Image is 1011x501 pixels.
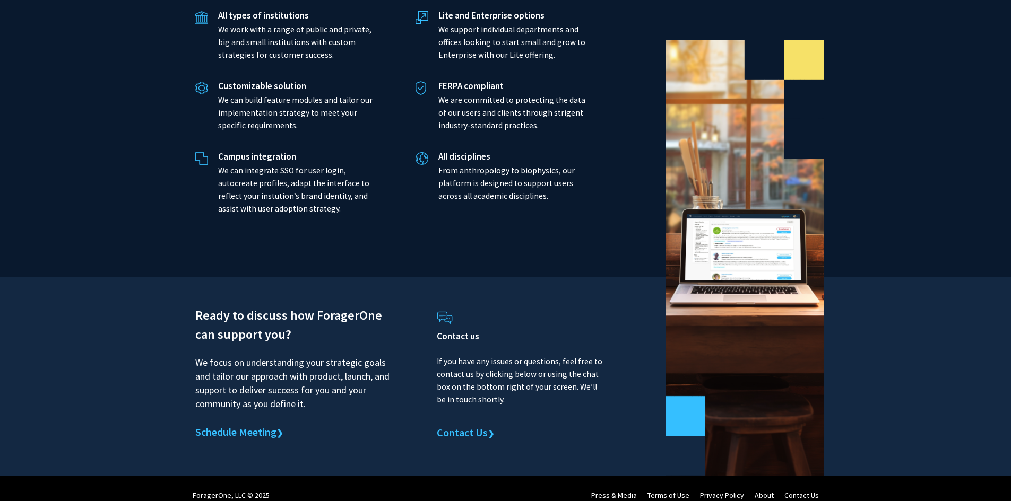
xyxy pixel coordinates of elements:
a: About [755,490,774,500]
h5: Campus integration [218,151,373,162]
p: We are committed to protecting the data of our users and clients through strigent industry-standa... [438,94,593,132]
h5: FERPA compliant [438,81,593,91]
a: Press & Media [591,490,637,500]
p: We work with a range of public and private, big and small institutions with custom strategies for... [218,23,373,61]
p: If you have any issues or questions, feel free to contact us by clicking below or using the chat ... [437,346,604,406]
img: Contact Us icon [437,311,453,324]
h4: Contact us [437,331,604,341]
h2: Ready to discuss how ForagerOne can support you? [195,306,392,344]
a: Privacy Policy [700,490,744,500]
iframe: Chat [8,453,45,493]
a: Schedule Meeting❯ [195,425,283,441]
p: We support individual departments and offices looking to start small and grow to Enterprise with ... [438,23,593,61]
a: Contact Us [784,490,819,500]
p: We focus on understanding your strategic goals and tailor our approach with product, launch, and ... [195,348,392,411]
a: Contact Us❯ [437,425,495,441]
span: ❯ [276,428,283,438]
p: From anthropology to biophysics, our platform is designed to support users across all academic di... [438,164,593,203]
h5: All types of institutions [218,10,373,21]
h5: Customizable solution [218,81,373,91]
p: We can build feature modules and tailor our implementation strategy to meet your specific require... [218,94,373,132]
p: We can integrate SSO for user login, autocreate profiles, adapt the interface to reflect your ins... [218,164,373,215]
a: Terms of Use [647,490,689,500]
h5: All disciplines [438,151,593,162]
h5: Lite and Enterprise options [438,10,593,21]
span: ❯ [488,428,495,438]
